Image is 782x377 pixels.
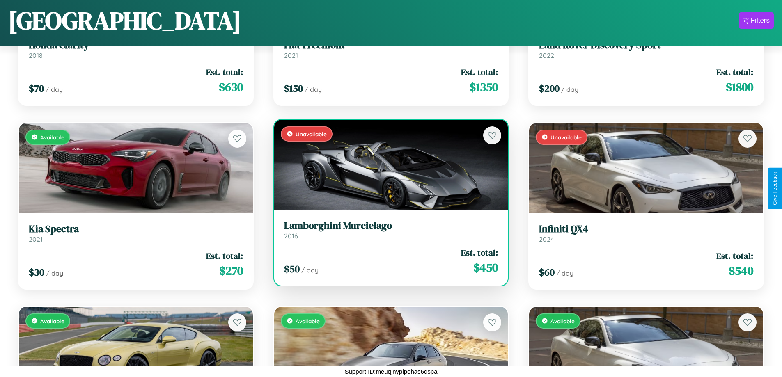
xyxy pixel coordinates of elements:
[739,12,774,29] button: Filters
[473,259,498,276] span: $ 450
[726,79,753,95] span: $ 1800
[29,223,243,235] h3: Kia Spectra
[539,223,753,243] a: Infiniti QX42024
[284,232,298,240] span: 2016
[461,66,498,78] span: Est. total:
[29,39,243,59] a: Honda Clarity2018
[29,223,243,243] a: Kia Spectra2021
[284,82,303,95] span: $ 150
[284,262,300,276] span: $ 50
[206,250,243,262] span: Est. total:
[550,318,575,324] span: Available
[556,269,573,277] span: / day
[206,66,243,78] span: Est. total:
[539,235,554,243] span: 2024
[284,220,498,240] a: Lamborghini Murcielago2016
[539,82,560,95] span: $ 200
[219,79,243,95] span: $ 630
[539,39,753,59] a: Land Rover Discovery Sport2022
[46,269,63,277] span: / day
[29,235,43,243] span: 2021
[716,250,753,262] span: Est. total:
[29,39,243,51] h3: Honda Clarity
[284,220,498,232] h3: Lamborghini Murcielago
[561,85,578,94] span: / day
[550,134,582,141] span: Unavailable
[29,265,44,279] span: $ 30
[539,51,554,59] span: 2022
[716,66,753,78] span: Est. total:
[29,82,44,95] span: $ 70
[470,79,498,95] span: $ 1350
[751,16,770,25] div: Filters
[296,318,320,324] span: Available
[772,172,778,205] div: Give Feedback
[46,85,63,94] span: / day
[461,247,498,258] span: Est. total:
[345,366,438,377] p: Support ID: meuqjnypipehas6qspa
[539,39,753,51] h3: Land Rover Discovery Sport
[40,134,64,141] span: Available
[539,265,555,279] span: $ 60
[284,39,498,59] a: Fiat Freemont2021
[296,130,327,137] span: Unavailable
[539,223,753,235] h3: Infiniti QX4
[284,51,298,59] span: 2021
[729,263,753,279] span: $ 540
[219,263,243,279] span: $ 270
[284,39,498,51] h3: Fiat Freemont
[8,4,241,37] h1: [GEOGRAPHIC_DATA]
[301,266,319,274] span: / day
[305,85,322,94] span: / day
[40,318,64,324] span: Available
[29,51,43,59] span: 2018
